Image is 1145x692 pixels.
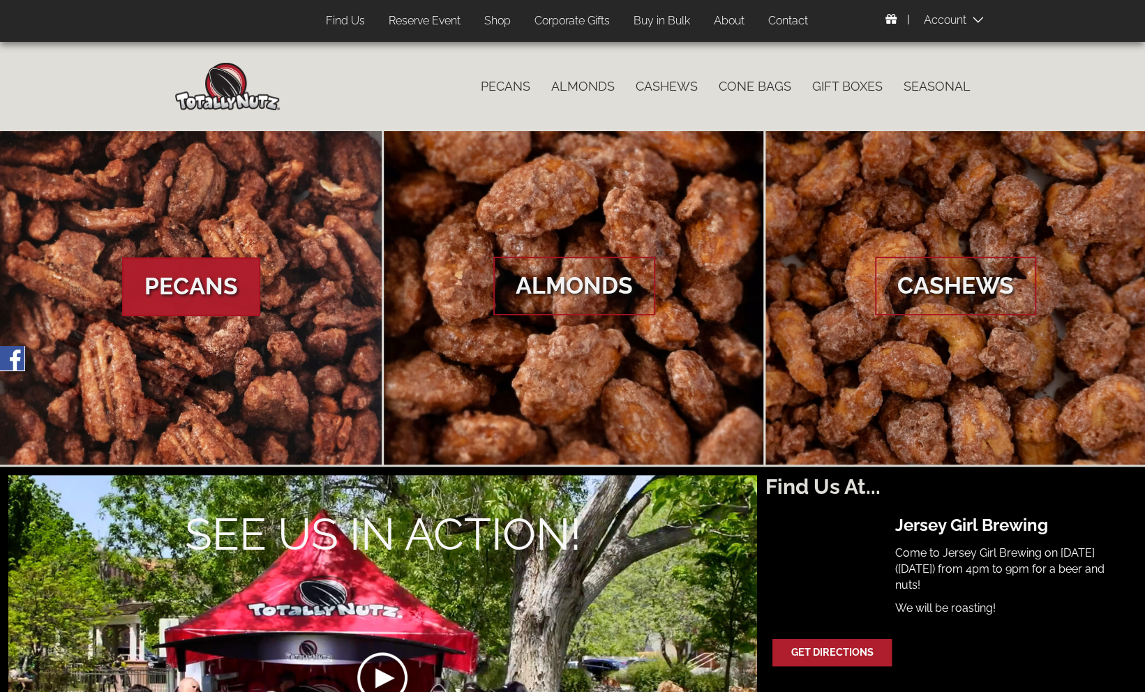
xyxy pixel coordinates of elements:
a: Almonds [384,131,764,465]
a: Contact [758,8,818,35]
p: Come to Jersey Girl Brewing on [DATE] ([DATE]) from 4pm to 9pm for a beer and nuts! [895,546,1118,594]
h3: Jersey Girl Brewing [895,516,1118,534]
h2: Find Us At... [765,475,1137,498]
a: Almonds [541,72,625,101]
a: Pecans [470,72,541,101]
a: Seasonal [893,72,981,101]
a: Corporate Gifts [524,8,620,35]
a: Buy in Bulk [623,8,701,35]
span: Pecans [122,257,260,316]
img: Home [175,63,280,110]
a: Cashews [625,72,708,101]
a: About [703,8,755,35]
a: Find Us [315,8,375,35]
span: Cashews [875,257,1036,315]
a: Gift Boxes [802,72,893,101]
a: Shop [474,8,521,35]
a: Reserve Event [378,8,471,35]
p: We will be roasting! [895,601,1118,617]
a: Cone Bags [708,72,802,101]
a: Get Directions [774,640,890,665]
span: Almonds [493,257,655,315]
a: Jersey Girl BrewingCome to Jersey Girl Brewing on [DATE] ([DATE]) from 4pm to 9pm for a beer and ... [772,516,1121,617]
